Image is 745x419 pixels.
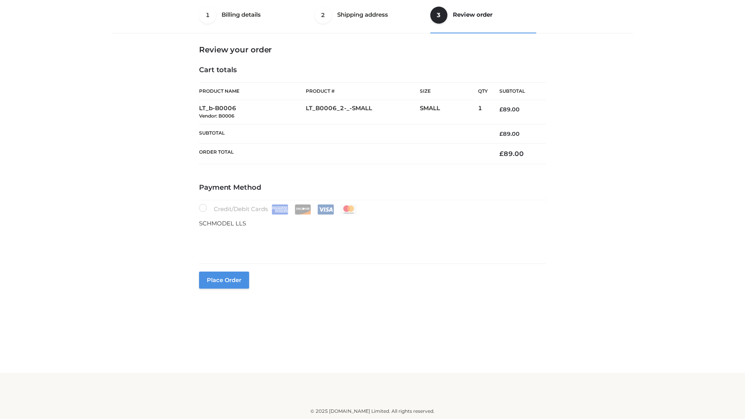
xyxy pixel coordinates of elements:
[199,218,546,229] p: SCHMODEL LLS
[199,45,546,54] h3: Review your order
[499,106,520,113] bdi: 89.00
[199,82,306,100] th: Product Name
[199,272,249,289] button: Place order
[199,184,546,192] h4: Payment Method
[499,130,520,137] bdi: 89.00
[115,407,630,415] div: © 2025 [DOMAIN_NAME] Limited. All rights reserved.
[199,124,488,143] th: Subtotal
[306,100,420,125] td: LT_B0006_2-_-SMALL
[420,83,474,100] th: Size
[272,204,288,215] img: Amex
[499,130,503,137] span: £
[499,106,503,113] span: £
[199,113,234,119] small: Vendor: B0006
[499,150,504,158] span: £
[199,100,306,125] td: LT_b-B0006
[199,144,488,164] th: Order Total
[478,100,488,125] td: 1
[199,204,358,215] label: Credit/Debit Cards
[420,100,478,125] td: SMALL
[198,227,544,255] iframe: Secure payment input frame
[295,204,311,215] img: Discover
[340,204,357,215] img: Mastercard
[488,83,546,100] th: Subtotal
[317,204,334,215] img: Visa
[306,82,420,100] th: Product #
[478,82,488,100] th: Qty
[199,66,546,74] h4: Cart totals
[499,150,524,158] bdi: 89.00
